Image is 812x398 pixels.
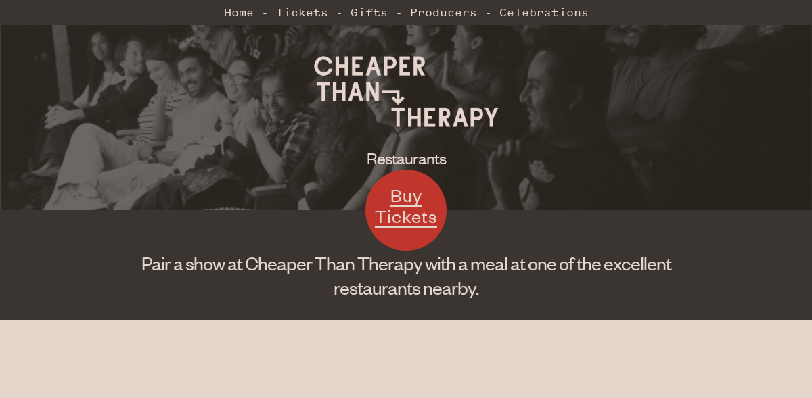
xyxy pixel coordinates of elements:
[122,251,690,299] h1: Pair a show at Cheaper Than Therapy with a meal at one of the excellent restaurants nearby.
[365,170,447,251] a: Buy Tickets
[304,41,507,142] img: Cheaper Than Therapy
[375,184,437,228] span: Buy Tickets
